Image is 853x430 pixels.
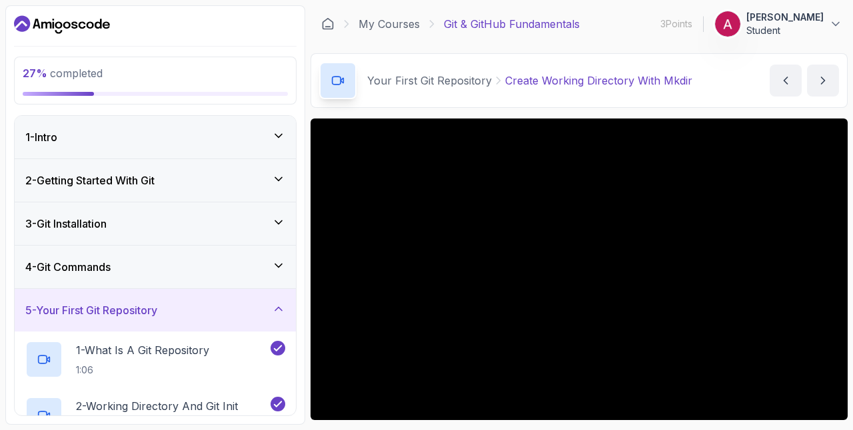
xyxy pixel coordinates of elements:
[367,73,492,89] p: Your First Git Repository
[807,65,839,97] button: next content
[25,259,111,275] h3: 4 - Git Commands
[25,216,107,232] h3: 3 - Git Installation
[76,398,238,414] p: 2 - Working Directory And Git Init
[15,202,296,245] button: 3-Git Installation
[25,172,155,188] h3: 2 - Getting Started With Git
[746,24,824,37] p: Student
[714,11,842,37] button: user profile image[PERSON_NAME]Student
[15,246,296,288] button: 4-Git Commands
[25,302,157,318] h3: 5 - Your First Git Repository
[25,129,57,145] h3: 1 - Intro
[660,17,692,31] p: 3 Points
[15,116,296,158] button: 1-Intro
[23,67,47,80] span: 27 %
[444,16,580,32] p: Git & GitHub Fundamentals
[23,67,103,80] span: completed
[746,11,824,24] p: [PERSON_NAME]
[505,73,692,89] p: Create Working Directory With Mkdir
[76,363,209,377] p: 1:06
[770,65,802,97] button: previous content
[76,342,209,358] p: 1 - What Is A Git Repository
[715,11,740,37] img: user profile image
[25,341,285,378] button: 1-What Is A Git Repository1:06
[15,159,296,202] button: 2-Getting Started With Git
[15,289,296,331] button: 5-Your First Git Repository
[14,14,110,35] a: Dashboard
[321,17,335,31] a: Dashboard
[311,118,848,420] iframe: 3 - Create Working Directory with mkdir
[359,16,420,32] a: My Courses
